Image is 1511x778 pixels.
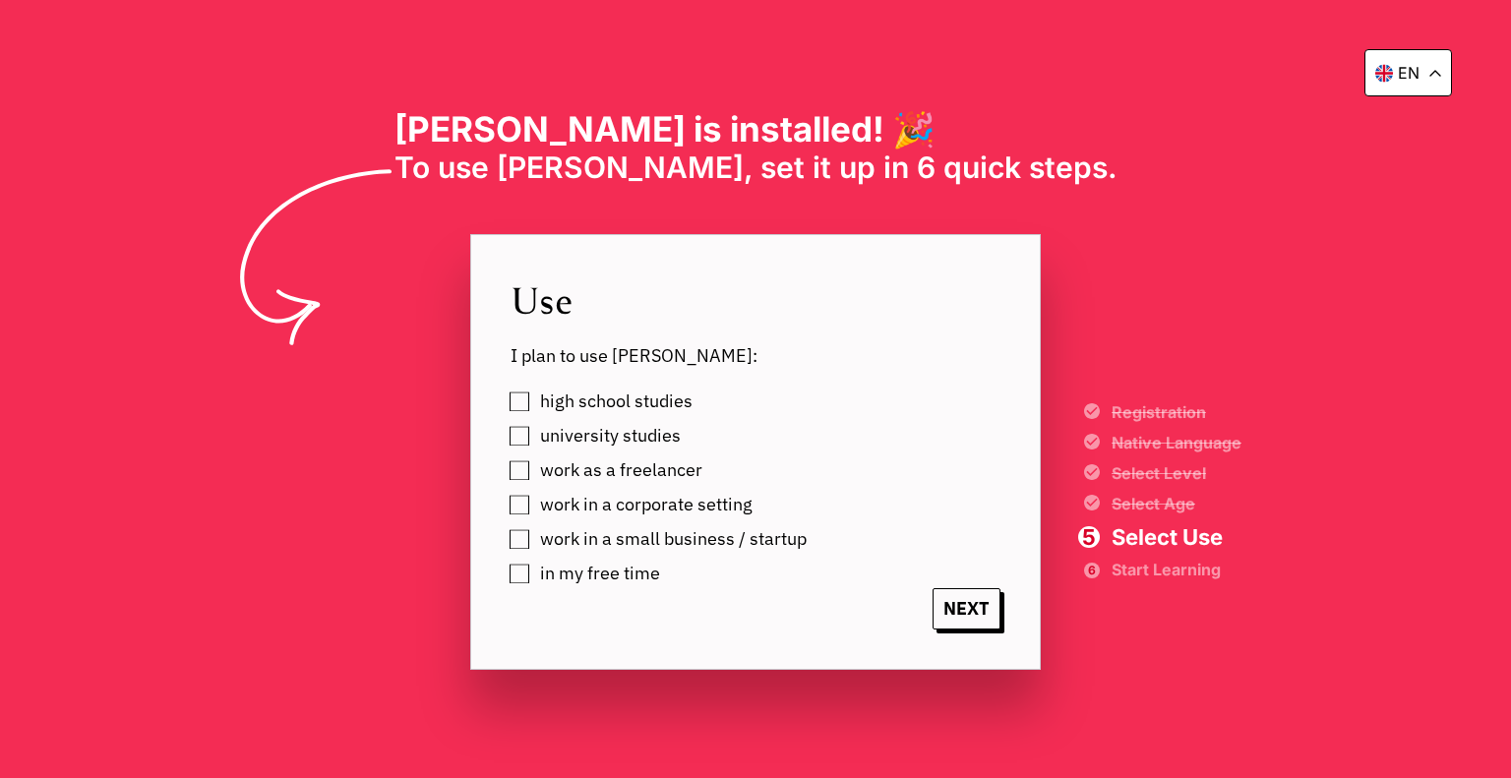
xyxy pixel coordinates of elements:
span: in my free time [540,564,660,583]
span: I plan to use [PERSON_NAME]: [511,344,1000,367]
span: work in a small business / startup [540,529,807,549]
span: Registration [1112,404,1241,420]
span: NEXT [933,588,1000,629]
span: To use [PERSON_NAME], set it up in 6 quick steps. [394,150,1118,185]
span: Select Level [1112,465,1241,481]
p: en [1398,63,1420,83]
span: work as a freelancer [540,460,702,480]
span: work in a corporate setting [540,495,753,514]
span: Start Learning [1112,563,1241,576]
h1: [PERSON_NAME] is installed! 🎉 [394,108,1118,150]
span: Use [511,274,1000,325]
span: Native Language [1112,435,1241,450]
span: university studies [540,426,681,446]
span: high school studies [540,391,693,411]
span: Select Age [1112,496,1241,511]
span: Select Use [1112,526,1241,548]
